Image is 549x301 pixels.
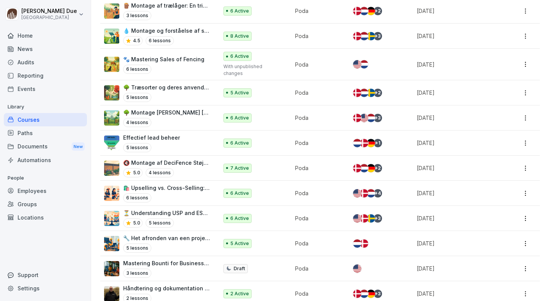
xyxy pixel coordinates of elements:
[4,69,87,82] a: Reporting
[4,184,87,197] a: Employees
[104,186,119,201] img: g4gd9d39w4p3s4dr2i7gla5s.png
[295,7,340,15] p: Poda
[360,89,368,97] img: nl.svg
[360,214,368,223] img: dk.svg
[104,211,119,226] img: ghfaes66icgjudemyzanc5gs.png
[104,85,119,100] img: gb4uxy99b9loxgm7rcriajjo.png
[353,239,361,248] img: nl.svg
[230,165,249,172] p: 7 Active
[353,139,361,147] img: nl.svg
[295,114,340,122] p: Poda
[123,259,210,267] p: Mastering Bounti for Business Success
[123,159,210,167] p: 🔇 Montage af DeciFence Støjhegn
[4,153,87,167] a: Automations
[104,110,119,126] img: jizd591trzcmgkwg7phjhdyp.png
[295,189,340,197] p: Poda
[374,139,382,147] div: + 1
[353,164,361,172] img: dk.svg
[367,290,375,298] img: de.svg
[4,56,87,69] a: Audits
[417,139,499,147] p: [DATE]
[417,114,499,122] p: [DATE]
[4,29,87,42] a: Home
[360,60,368,68] img: nl.svg
[234,265,245,272] p: Draft
[123,209,210,217] p: ⏳ Understanding USP and ESP in 5 Minutes
[104,261,119,276] img: df3r0a6984uatei5w829qbjn.png
[123,234,210,242] p: 🔧 Het afronden van een project bij een klant
[417,7,499,15] p: [DATE]
[417,264,499,272] p: [DATE]
[4,126,87,140] a: Paths
[374,32,382,40] div: + 3
[4,268,87,282] div: Support
[230,215,249,222] p: 6 Active
[295,164,340,172] p: Poda
[417,89,499,97] p: [DATE]
[417,61,499,68] p: [DATE]
[353,32,361,40] img: dk.svg
[123,93,151,102] p: 5 lessons
[4,282,87,295] a: Settings
[4,140,87,154] a: DocumentsNew
[360,239,368,248] img: dk.svg
[123,2,210,10] p: 🪵 Montage af trælåger: En trin-for-trin guide
[353,290,361,298] img: dk.svg
[367,214,375,223] img: se.svg
[295,61,340,68] p: Poda
[295,89,340,97] p: Poda
[353,264,361,273] img: us.svg
[133,220,140,226] p: 5.0
[4,140,87,154] div: Documents
[123,108,210,116] p: 🌳 Montage [PERSON_NAME] [PERSON_NAME] Port
[360,164,368,172] img: nl.svg
[230,89,249,96] p: 5 Active
[146,36,174,45] p: 6 lessons
[123,143,151,152] p: 5 lessons
[374,214,382,223] div: + 3
[123,184,210,192] p: 🛍️ Upselling vs. Cross-Selling: A 5-Minute Guide
[295,290,340,298] p: Poda
[367,189,375,197] img: nl.svg
[360,32,368,40] img: nl.svg
[417,32,499,40] p: [DATE]
[417,214,499,222] p: [DATE]
[146,168,174,177] p: 4 lessons
[360,7,368,15] img: nl.svg
[223,63,282,77] p: With unpublished changes
[417,189,499,197] p: [DATE]
[123,269,151,278] p: 3 lessons
[104,236,119,251] img: d7emgzj6kk9eqhpx81vf2kik.png
[374,114,382,122] div: + 3
[360,114,368,122] img: us.svg
[133,169,140,176] p: 5.0
[417,164,499,172] p: [DATE]
[4,113,87,126] div: Courses
[230,8,249,14] p: 6 Active
[360,139,368,147] img: dk.svg
[367,164,375,172] img: de.svg
[146,218,174,228] p: 5 lessons
[21,15,77,20] p: [GEOGRAPHIC_DATA]
[123,134,180,142] p: Effectief lead beheer
[230,115,249,121] p: 6 Active
[360,189,368,197] img: dk.svg
[123,65,151,74] p: 6 lessons
[123,118,151,127] p: 4 lessons
[123,244,151,253] p: 5 lessons
[295,264,340,272] p: Poda
[230,240,249,247] p: 5 Active
[104,161,119,176] img: thgb2mx0bhcepjhojq3x82qb.png
[4,211,87,224] a: Locations
[21,8,77,14] p: [PERSON_NAME] Due
[230,53,249,60] p: 6 Active
[104,135,119,151] img: ii4te864lx8a59yyzo957qwk.png
[367,32,375,40] img: se.svg
[123,284,210,292] p: Håndtering og dokumentation af reklamationer hos Poda Hegn
[123,11,151,20] p: 3 lessons
[123,27,210,35] p: 💧 Montage og forståelse af soldrevet markpumpe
